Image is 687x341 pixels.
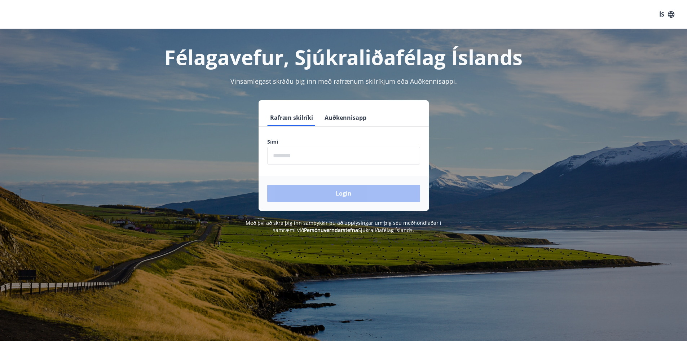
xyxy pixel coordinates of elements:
h1: Félagavefur, Sjúkraliðafélag Íslands [93,43,595,71]
button: ÍS [655,8,678,21]
label: Sími [267,138,420,145]
span: Með því að skrá þig inn samþykkir þú að upplýsingar um þig séu meðhöndlaðar í samræmi við Sjúkral... [246,219,441,233]
span: Vinsamlegast skráðu þig inn með rafrænum skilríkjum eða Auðkennisappi. [230,77,457,86]
button: Auðkennisapp [322,109,369,126]
a: Persónuverndarstefna [304,227,358,233]
button: Rafræn skilríki [267,109,316,126]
